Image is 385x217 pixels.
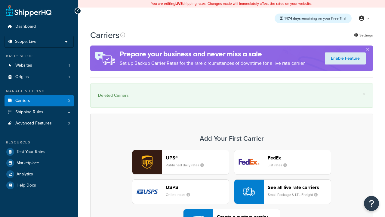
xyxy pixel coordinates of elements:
[5,107,74,118] a: Shipping Rules
[69,63,70,68] span: 1
[5,158,74,168] a: Marketplace
[68,98,70,103] span: 0
[98,91,365,100] div: Deleted Carriers
[17,172,33,177] span: Analytics
[120,59,306,68] p: Set up Backup Carrier Rates for the rare circumstances of downtime for a live rate carrier.
[5,71,74,83] li: Origins
[5,146,74,157] a: Test Your Rates
[17,161,39,166] span: Marketplace
[363,91,365,96] a: ×
[166,184,229,190] header: USPS
[15,110,43,115] span: Shipping Rules
[5,60,74,71] li: Websites
[268,184,331,190] header: See all live rate carriers
[5,60,74,71] a: Websites 1
[243,186,255,197] img: icon-carrier-liverate-becf4550.svg
[5,95,74,106] li: Carriers
[6,5,51,17] a: ShipperHQ Home
[15,24,36,29] span: Dashboard
[354,31,373,39] a: Settings
[166,155,229,161] header: UPS®
[132,150,162,174] img: ups logo
[132,150,229,175] button: ups logoUPS®Published daily rates
[132,180,162,204] img: usps logo
[15,74,29,80] span: Origins
[268,162,292,168] small: List rates
[284,16,301,21] strong: 1474 days
[275,14,352,23] div: remaining on your Free Trial
[132,179,229,204] button: usps logoUSPSOnline rates
[234,150,331,175] button: fedEx logoFedExList rates
[69,74,70,80] span: 1
[15,63,32,68] span: Websites
[325,52,366,64] a: Enable Feature
[268,192,322,197] small: Small Package & LTL Freight
[5,95,74,106] a: Carriers 0
[90,29,119,41] h1: Carriers
[5,54,74,59] div: Basic Setup
[97,135,367,142] h3: Add Your First Carrier
[268,155,331,161] header: FedEx
[15,121,52,126] span: Advanced Features
[17,183,36,188] span: Help Docs
[5,118,74,129] li: Advanced Features
[175,1,183,6] b: LIVE
[5,180,74,191] a: Help Docs
[15,39,36,44] span: Scope: Live
[5,71,74,83] a: Origins 1
[5,21,74,32] a: Dashboard
[234,150,264,174] img: fedEx logo
[68,121,70,126] span: 0
[5,118,74,129] a: Advanced Features 0
[166,162,209,168] small: Published daily rates
[5,169,74,180] a: Analytics
[166,192,195,197] small: Online rates
[17,149,45,155] span: Test Your Rates
[90,46,120,71] img: ad-rules-rateshop-fe6ec290ccb7230408bd80ed9643f0289d75e0ffd9eb532fc0e269fcd187b520.png
[15,98,30,103] span: Carriers
[120,49,306,59] h4: Prepare your business and never miss a sale
[5,89,74,94] div: Manage Shipping
[364,196,379,211] button: Open Resource Center
[5,140,74,145] div: Resources
[234,179,331,204] button: See all live rate carriersSmall Package & LTL Freight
